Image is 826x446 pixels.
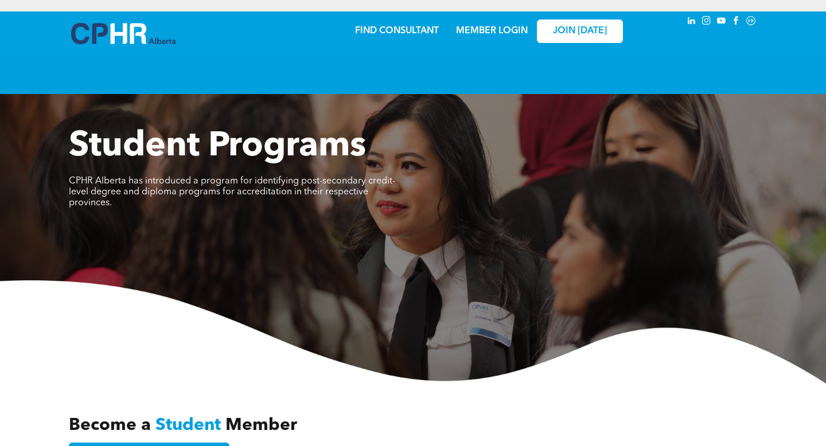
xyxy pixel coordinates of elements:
a: facebook [730,14,742,30]
span: Become a [69,417,151,434]
span: Student [155,417,221,434]
a: MEMBER LOGIN [456,26,528,36]
span: JOIN [DATE] [553,26,607,37]
a: youtube [715,14,727,30]
span: CPHR Alberta has introduced a program for identifying post-secondary credit-level degree and dipl... [69,177,395,208]
a: linkedin [685,14,698,30]
img: A blue and white logo for cp alberta [71,23,176,44]
a: Social network [745,14,757,30]
span: Member [225,417,297,434]
span: Student Programs [69,130,366,164]
a: FIND CONSULTANT [355,26,439,36]
a: instagram [700,14,712,30]
a: JOIN [DATE] [537,19,623,43]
